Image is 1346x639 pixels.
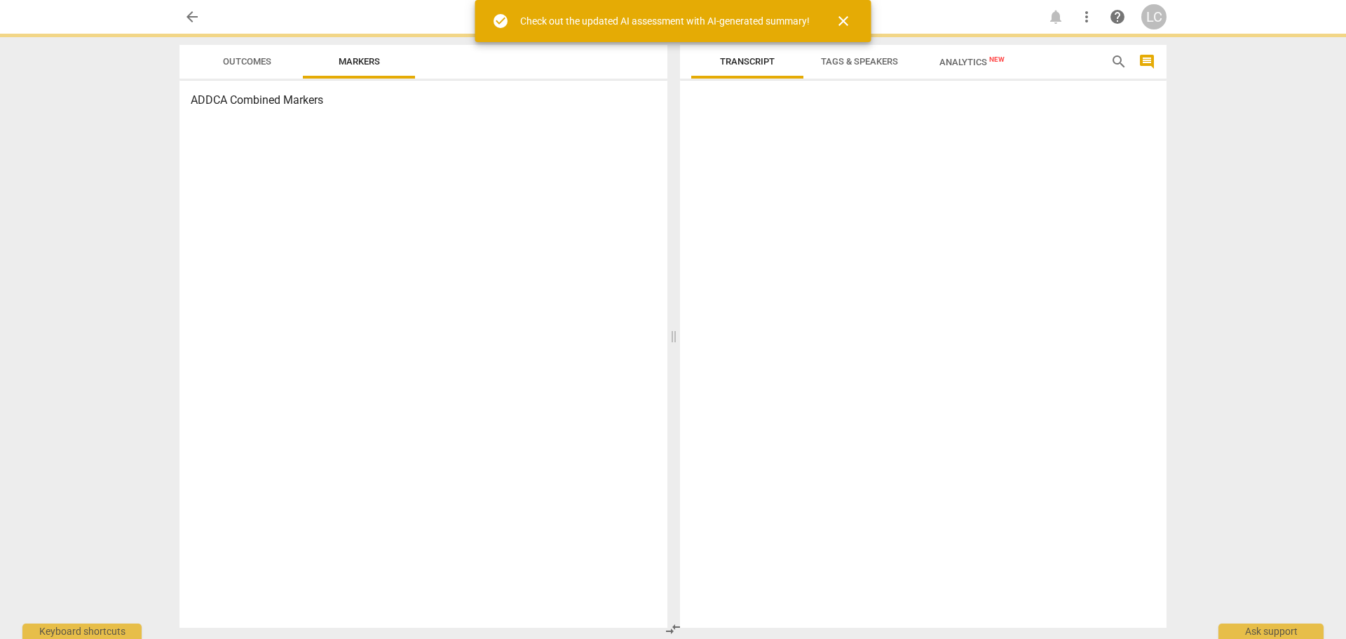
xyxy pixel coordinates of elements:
[835,13,852,29] span: close
[1108,51,1130,73] button: Search
[1105,4,1130,29] a: Help
[720,56,775,67] span: Transcript
[827,4,860,38] button: Close
[665,621,681,638] span: compare_arrows
[191,92,656,109] h3: ADDCA Combined Markers
[22,624,142,639] div: Keyboard shortcuts
[1141,4,1167,29] button: LC
[492,13,509,29] span: check_circle
[339,56,380,67] span: Markers
[1138,53,1155,70] span: comment
[1218,624,1324,639] div: Ask support
[989,55,1005,63] span: New
[1078,8,1095,25] span: more_vert
[1110,53,1127,70] span: search
[821,56,898,67] span: Tags & Speakers
[184,8,200,25] span: arrow_back
[223,56,271,67] span: Outcomes
[520,14,810,29] div: Check out the updated AI assessment with AI-generated summary!
[939,57,1005,67] span: Analytics
[1136,51,1158,73] button: Show/Hide comments
[1109,8,1126,25] span: help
